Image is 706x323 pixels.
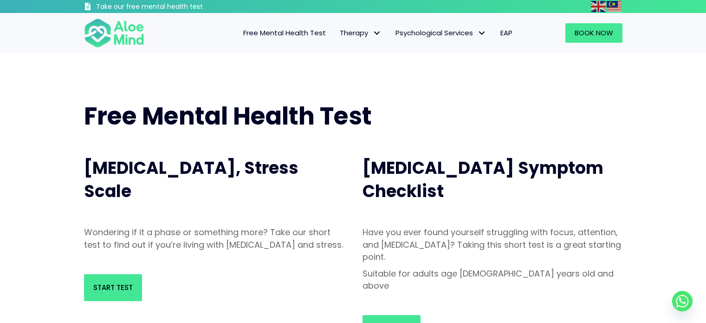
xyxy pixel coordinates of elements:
a: Book Now [565,23,622,43]
h3: Take our free mental health test [96,2,253,12]
p: Suitable for adults age [DEMOGRAPHIC_DATA] years old and above [363,268,622,292]
span: Start Test [93,283,133,292]
p: Wondering if it a phase or something more? Take our short test to find out if you’re living with ... [84,226,344,250]
span: Free Mental Health Test [243,28,326,38]
a: Free Mental Health Test [236,23,333,43]
a: English [591,1,607,12]
a: Take our free mental health test [84,2,253,13]
img: ms [607,1,622,12]
img: Aloe mind Logo [84,18,144,48]
a: TherapyTherapy: submenu [333,23,389,43]
span: Therapy [340,28,382,38]
span: Psychological Services [395,28,486,38]
a: Whatsapp [672,291,693,311]
span: Free Mental Health Test [84,99,372,133]
span: [MEDICAL_DATA] Symptom Checklist [363,156,603,203]
a: Malay [607,1,622,12]
nav: Menu [156,23,519,43]
p: Have you ever found yourself struggling with focus, attention, and [MEDICAL_DATA]? Taking this sh... [363,226,622,263]
span: Book Now [575,28,613,38]
span: EAP [500,28,512,38]
span: [MEDICAL_DATA], Stress Scale [84,156,298,203]
a: Psychological ServicesPsychological Services: submenu [389,23,493,43]
a: EAP [493,23,519,43]
span: Psychological Services: submenu [475,26,489,40]
img: en [591,1,606,12]
span: Therapy: submenu [370,26,384,40]
a: Start Test [84,274,142,301]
